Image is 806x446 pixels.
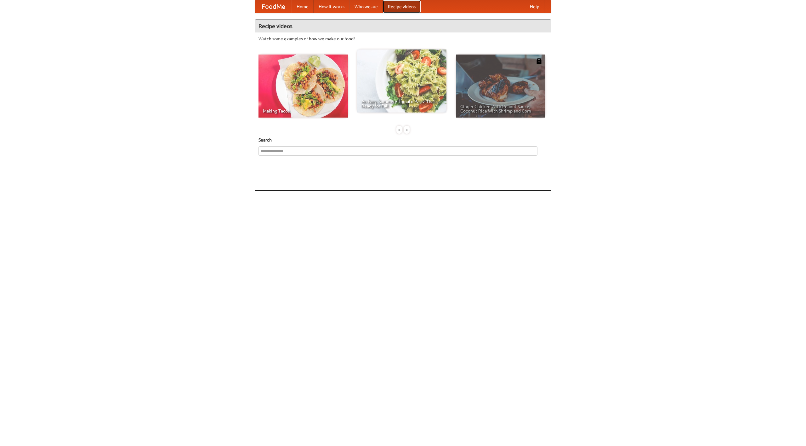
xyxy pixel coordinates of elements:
a: How it works [314,0,349,13]
a: Home [292,0,314,13]
span: Making Tacos [263,109,343,113]
h4: Recipe videos [255,20,551,32]
a: Help [525,0,544,13]
a: Who we are [349,0,383,13]
img: 483408.png [536,58,542,64]
div: « [396,126,402,134]
a: FoodMe [255,0,292,13]
div: » [404,126,410,134]
a: An Easy, Summery Tomato Pasta That's Ready for Fall [357,49,446,113]
span: An Easy, Summery Tomato Pasta That's Ready for Fall [361,99,442,108]
a: Making Tacos [258,55,348,118]
h5: Search [258,137,548,143]
p: Watch some examples of how we make our food! [258,36,548,42]
a: Recipe videos [383,0,421,13]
